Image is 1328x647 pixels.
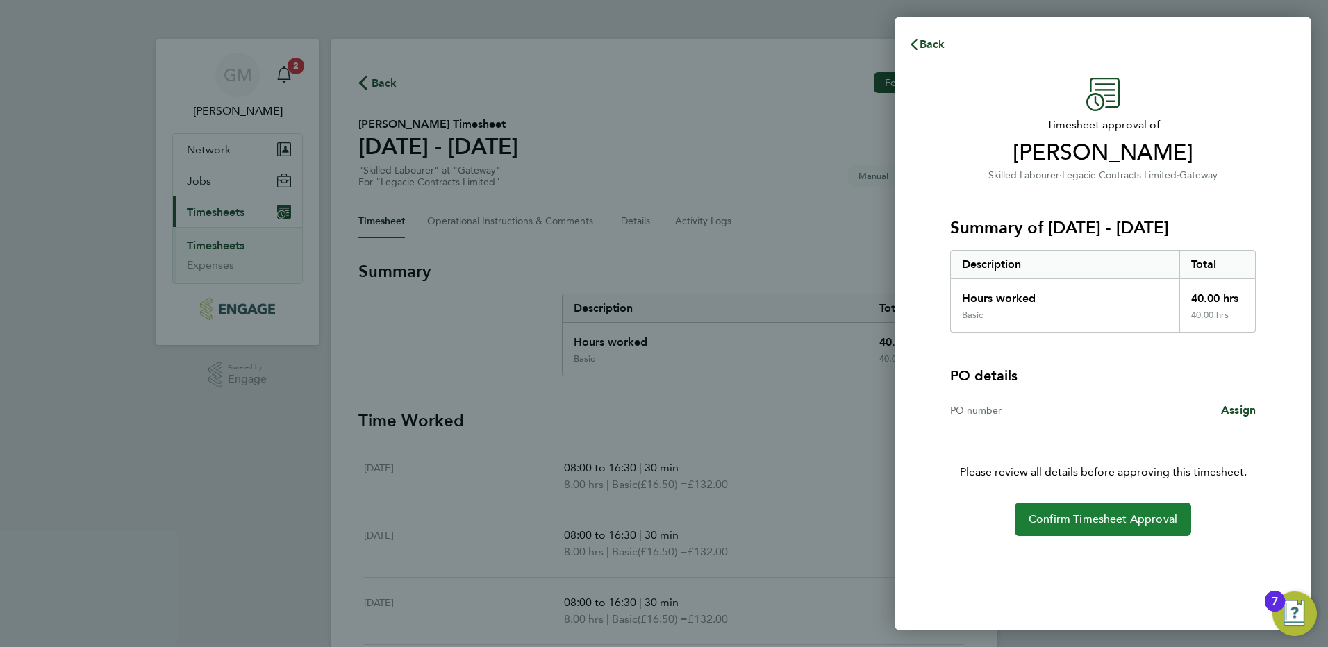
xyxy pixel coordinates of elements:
[1221,403,1256,417] span: Assign
[1179,251,1256,278] div: Total
[962,310,983,321] div: Basic
[951,251,1179,278] div: Description
[950,366,1018,385] h4: PO details
[933,430,1272,480] p: Please review all details before approving this timesheet.
[1179,310,1256,332] div: 40.00 hrs
[951,279,1179,310] div: Hours worked
[950,217,1256,239] h3: Summary of [DATE] - [DATE]
[920,37,945,51] span: Back
[1029,512,1177,526] span: Confirm Timesheet Approval
[950,139,1256,167] span: [PERSON_NAME]
[895,31,959,58] button: Back
[950,250,1256,333] div: Summary of 18 - 24 Aug 2025
[1062,169,1177,181] span: Legacie Contracts Limited
[1177,169,1179,181] span: ·
[1221,402,1256,419] a: Assign
[950,402,1103,419] div: PO number
[1015,503,1191,536] button: Confirm Timesheet Approval
[950,117,1256,133] span: Timesheet approval of
[1059,169,1062,181] span: ·
[988,169,1059,181] span: Skilled Labourer
[1179,279,1256,310] div: 40.00 hrs
[1272,591,1317,636] button: Open Resource Center, 7 new notifications
[1272,601,1278,619] div: 7
[1179,169,1218,181] span: Gateway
